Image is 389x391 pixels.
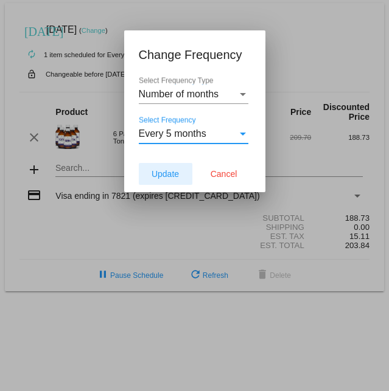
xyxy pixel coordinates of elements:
span: Every 5 months [139,128,206,139]
button: Update [139,163,192,185]
mat-select: Select Frequency Type [139,89,248,100]
h1: Change Frequency [139,45,251,64]
mat-select: Select Frequency [139,128,248,139]
span: Number of months [139,89,219,99]
span: Update [152,169,179,179]
button: Cancel [197,163,251,185]
span: Cancel [211,169,237,179]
